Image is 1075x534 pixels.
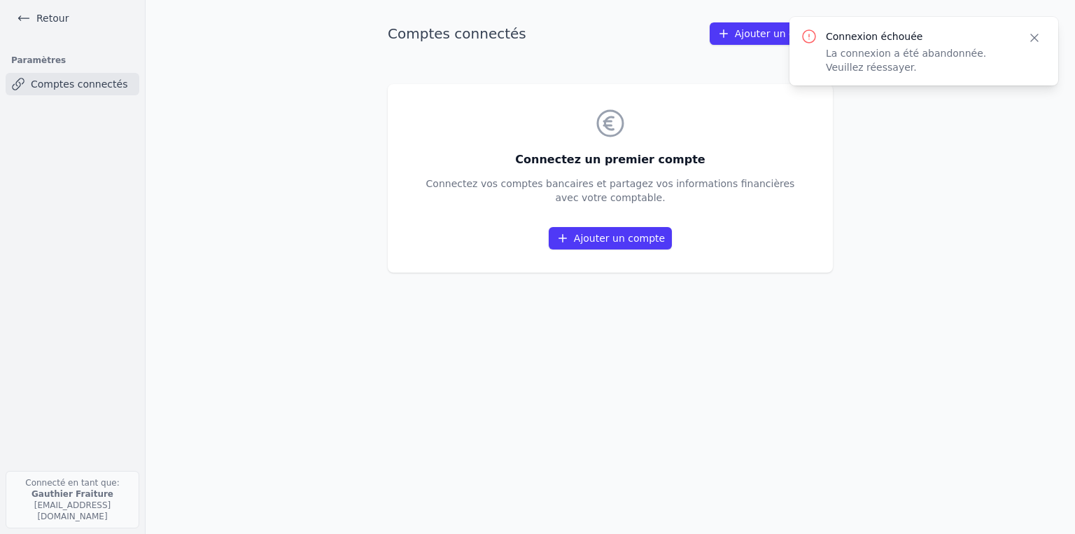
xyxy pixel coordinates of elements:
[826,46,1011,74] p: La connexion a été abandonnée. Veuillez réessayer.
[549,227,672,249] a: Ajouter un compte
[826,29,1011,43] p: Connexion échouée
[11,8,74,28] a: Retour
[426,177,795,205] p: Connectez vos comptes bancaires et partagez vos informations financières avec votre comptable.
[6,73,139,95] a: Comptes connectés
[31,489,113,499] strong: Gauthier Fraiture
[388,24,526,43] h1: Comptes connectés
[710,22,833,45] a: Ajouter un compte
[426,151,795,168] h3: Connectez un premier compte
[6,50,139,70] h3: Paramètres
[6,471,139,528] p: Connecté en tant que: [EMAIL_ADDRESS][DOMAIN_NAME]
